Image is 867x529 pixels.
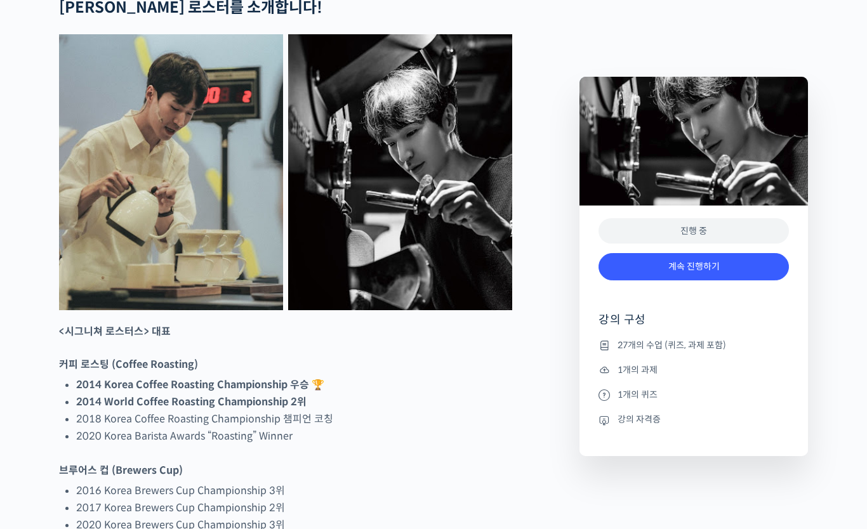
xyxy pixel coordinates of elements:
[599,218,789,244] div: 진행 중
[84,402,164,434] a: 대화
[599,387,789,402] li: 1개의 퀴즈
[76,428,512,445] li: 2020 Korea Barista Awards “Roasting” Winner
[76,482,512,499] li: 2016 Korea Brewers Cup Championship 3위
[599,253,789,280] a: 계속 진행하기
[599,412,789,428] li: 강의 자격증
[76,499,512,516] li: 2017 Korea Brewers Cup Championship 2위
[76,410,512,428] li: 2018 Korea Coffee Roasting Championship 챔피언 코칭
[164,402,244,434] a: 설정
[40,421,48,431] span: 홈
[76,395,307,408] strong: 2014 World Coffee Roasting Championship 2위
[59,464,183,477] strong: 브루어스 컵 (Brewers Cup)
[196,421,211,431] span: 설정
[599,362,789,377] li: 1개의 과제
[599,337,789,353] li: 27개의 수업 (퀴즈, 과제 포함)
[599,312,789,337] h4: 강의 구성
[76,378,324,391] strong: 2014 Korea Coffee Roasting Championship 우승 🏆
[59,358,198,371] strong: 커피 로스팅 (Coffee Roasting)
[4,402,84,434] a: 홈
[116,422,131,432] span: 대화
[59,325,171,338] strong: <시그니쳐 로스터스> 대표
